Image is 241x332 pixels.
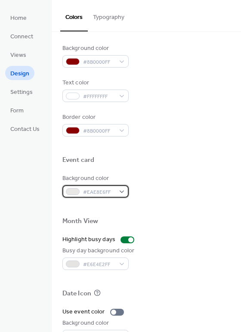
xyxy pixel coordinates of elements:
span: Design [10,69,29,78]
span: #8B0000FF [83,127,115,136]
span: #E6E4E2FF [83,260,115,269]
a: Design [5,66,34,80]
div: Background color [62,44,127,53]
a: Connect [5,29,38,43]
span: #EAE8E6FF [83,188,115,197]
div: Background color [62,319,127,328]
div: Border color [62,113,127,122]
a: Settings [5,84,38,99]
div: Use event color [62,307,105,316]
a: Form [5,103,29,117]
span: Home [10,14,27,23]
span: Connect [10,32,33,41]
span: #8B0000FF [83,58,115,67]
div: Background color [62,174,127,183]
div: Highlight busy days [62,235,115,244]
span: #FFFFFFFF [83,92,115,101]
a: Views [5,47,31,62]
span: Views [10,51,26,60]
div: Event card [62,156,94,165]
span: Settings [10,88,33,97]
span: Contact Us [10,125,40,134]
a: Contact Us [5,121,45,136]
div: Date Icon [62,289,91,298]
a: Home [5,10,32,25]
div: Header [62,26,84,35]
div: Busy day background color [62,246,135,255]
div: Month View [62,217,98,226]
span: Form [10,106,24,115]
div: Text color [62,78,127,87]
